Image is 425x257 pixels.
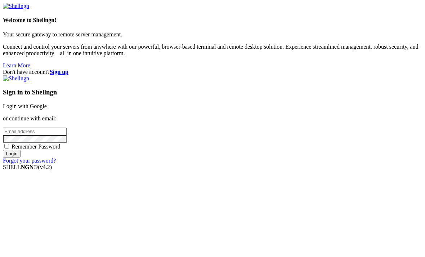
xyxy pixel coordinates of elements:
div: Don't have account? [3,69,422,75]
p: Connect and control your servers from anywhere with our powerful, browser-based terminal and remo... [3,44,422,57]
a: Login with Google [3,103,47,109]
input: Login [3,150,21,158]
p: Your secure gateway to remote server management. [3,31,422,38]
b: NGN [21,164,34,170]
a: Forgot your password? [3,158,56,164]
a: Learn More [3,62,30,68]
a: Sign up [50,69,68,75]
h4: Welcome to Shellngn! [3,17,422,23]
input: Email address [3,128,67,135]
span: 4.2.0 [38,164,52,170]
input: Remember Password [4,144,9,149]
span: Remember Password [12,143,61,150]
p: or continue with email: [3,115,422,122]
h3: Sign in to Shellngn [3,88,422,96]
span: SHELL © [3,164,52,170]
img: Shellngn [3,3,29,9]
img: Shellngn [3,75,29,82]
